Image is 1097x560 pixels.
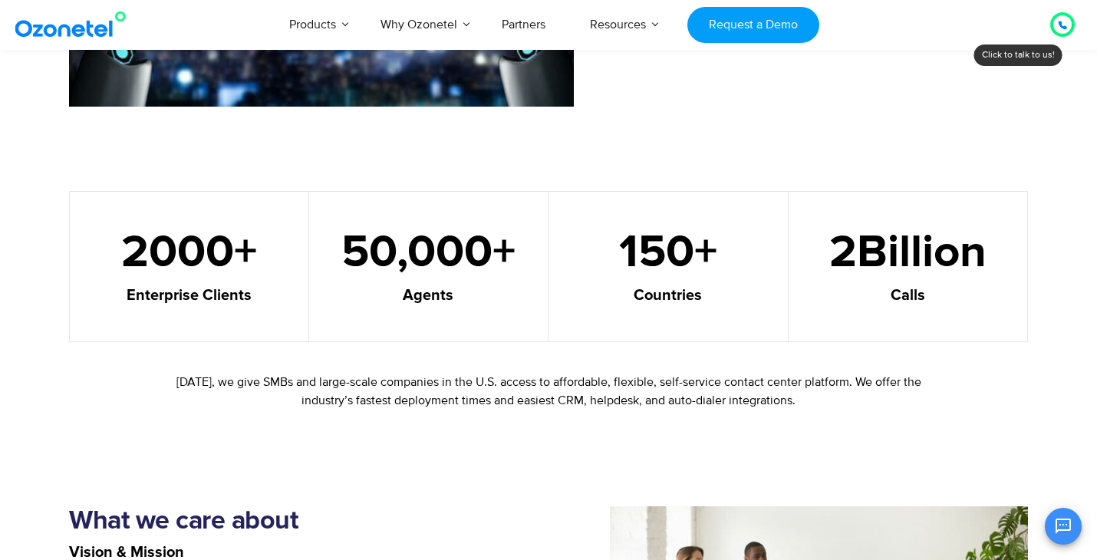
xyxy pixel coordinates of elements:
[619,230,694,276] span: 150
[829,230,857,276] span: 2
[175,373,923,410] p: [DATE], we give SMBs and large-scale companies in the U.S. access to affordable, flexible, self-s...
[69,506,548,537] h2: What we care about
[341,230,492,276] span: 50,000
[234,230,289,276] span: +
[121,230,234,276] span: 2000
[808,288,1009,303] h5: Calls
[89,288,289,303] h5: Enterprise Clients
[492,230,529,276] span: +
[694,230,769,276] span: +
[1045,508,1082,545] button: Open chat
[687,7,819,43] a: Request a Demo
[69,545,548,560] h5: Vision & Mission
[857,230,1008,276] span: Billion
[568,288,769,303] h5: Countries
[328,288,529,303] h5: Agents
